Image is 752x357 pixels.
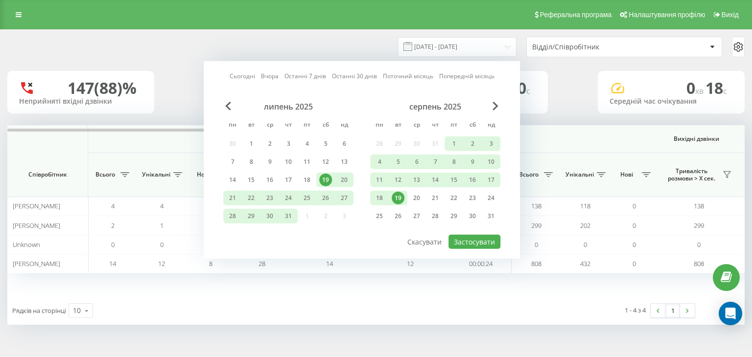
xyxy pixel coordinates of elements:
[719,302,742,325] div: Open Intercom Messenger
[535,240,538,249] span: 0
[466,210,479,223] div: 30
[665,304,680,317] a: 1
[242,173,260,187] div: вт 15 лип 2025 р.
[633,240,636,249] span: 0
[526,86,530,96] span: c
[410,156,423,168] div: 6
[318,118,333,133] abbr: субота
[111,240,115,249] span: 0
[625,305,646,315] div: 1 - 4 з 4
[319,137,332,150] div: 5
[279,209,298,223] div: чт 31 лип 2025 р.
[450,254,512,273] td: 00:00:24
[338,156,351,168] div: 13
[407,173,426,187] div: ср 13 серп 2025 р.
[429,174,442,186] div: 14
[298,173,316,187] div: пт 18 лип 2025 р.
[258,259,265,268] span: 28
[463,173,482,187] div: сб 16 серп 2025 р.
[389,155,407,169] div: вт 5 серп 2025 р.
[485,210,497,223] div: 31
[410,174,423,186] div: 13
[517,171,541,178] span: Всього
[610,97,733,106] div: Середній час очікування
[484,118,498,133] abbr: неділя
[68,79,137,97] div: 147 (88)%
[261,71,279,81] a: Вчора
[93,171,117,178] span: Всього
[466,137,479,150] div: 2
[263,210,276,223] div: 30
[429,210,442,223] div: 28
[301,156,313,168] div: 11
[160,221,164,230] span: 1
[263,192,276,204] div: 23
[111,221,115,230] span: 2
[244,118,258,133] abbr: вівторок
[260,191,279,205] div: ср 23 лип 2025 р.
[245,210,258,223] div: 29
[298,155,316,169] div: пт 11 лип 2025 р.
[373,156,386,168] div: 4
[695,86,705,96] span: хв
[466,192,479,204] div: 23
[580,259,590,268] span: 432
[335,136,353,151] div: нд 6 лип 2025 р.
[445,191,463,205] div: пт 22 серп 2025 р.
[391,118,405,133] abbr: вівторок
[245,174,258,186] div: 15
[633,221,636,230] span: 0
[410,210,423,223] div: 27
[407,155,426,169] div: ср 6 серп 2025 р.
[531,259,541,268] span: 808
[12,306,66,315] span: Рядків на сторінці
[407,259,414,268] span: 12
[409,118,424,133] abbr: середа
[463,155,482,169] div: сб 9 серп 2025 р.
[517,77,530,98] span: 0
[584,240,587,249] span: 0
[447,137,460,150] div: 1
[298,136,316,151] div: пт 4 лип 2025 р.
[16,171,79,178] span: Співробітник
[191,171,215,178] span: Нові
[319,156,332,168] div: 12
[73,306,81,315] div: 10
[282,137,295,150] div: 3
[373,210,386,223] div: 25
[466,156,479,168] div: 9
[245,137,258,150] div: 1
[694,201,704,210] span: 138
[335,155,353,169] div: нд 13 лип 2025 р.
[694,221,704,230] span: 299
[448,235,500,249] button: Застосувати
[226,192,239,204] div: 21
[446,118,461,133] abbr: п’ятниця
[445,209,463,223] div: пт 29 серп 2025 р.
[426,173,445,187] div: чт 14 серп 2025 р.
[482,209,500,223] div: нд 31 серп 2025 р.
[13,240,40,249] span: Unknown
[298,191,316,205] div: пт 25 лип 2025 р.
[445,136,463,151] div: пт 1 серп 2025 р.
[316,173,335,187] div: сб 19 лип 2025 р.
[223,191,242,205] div: пн 21 лип 2025 р.
[493,102,498,111] span: Next Month
[447,192,460,204] div: 22
[242,136,260,151] div: вт 1 лип 2025 р.
[370,102,500,112] div: серпень 2025
[279,191,298,205] div: чт 24 лип 2025 р.
[629,11,705,19] span: Налаштування профілю
[335,173,353,187] div: нд 20 лип 2025 р.
[428,118,443,133] abbr: четвер
[614,171,639,178] span: Нові
[226,156,239,168] div: 7
[230,71,255,81] a: Сьогодні
[447,210,460,223] div: 29
[485,156,497,168] div: 10
[335,191,353,205] div: нд 27 лип 2025 р.
[279,155,298,169] div: чт 10 лип 2025 р.
[316,191,335,205] div: сб 26 лип 2025 р.
[338,137,351,150] div: 6
[694,259,704,268] span: 808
